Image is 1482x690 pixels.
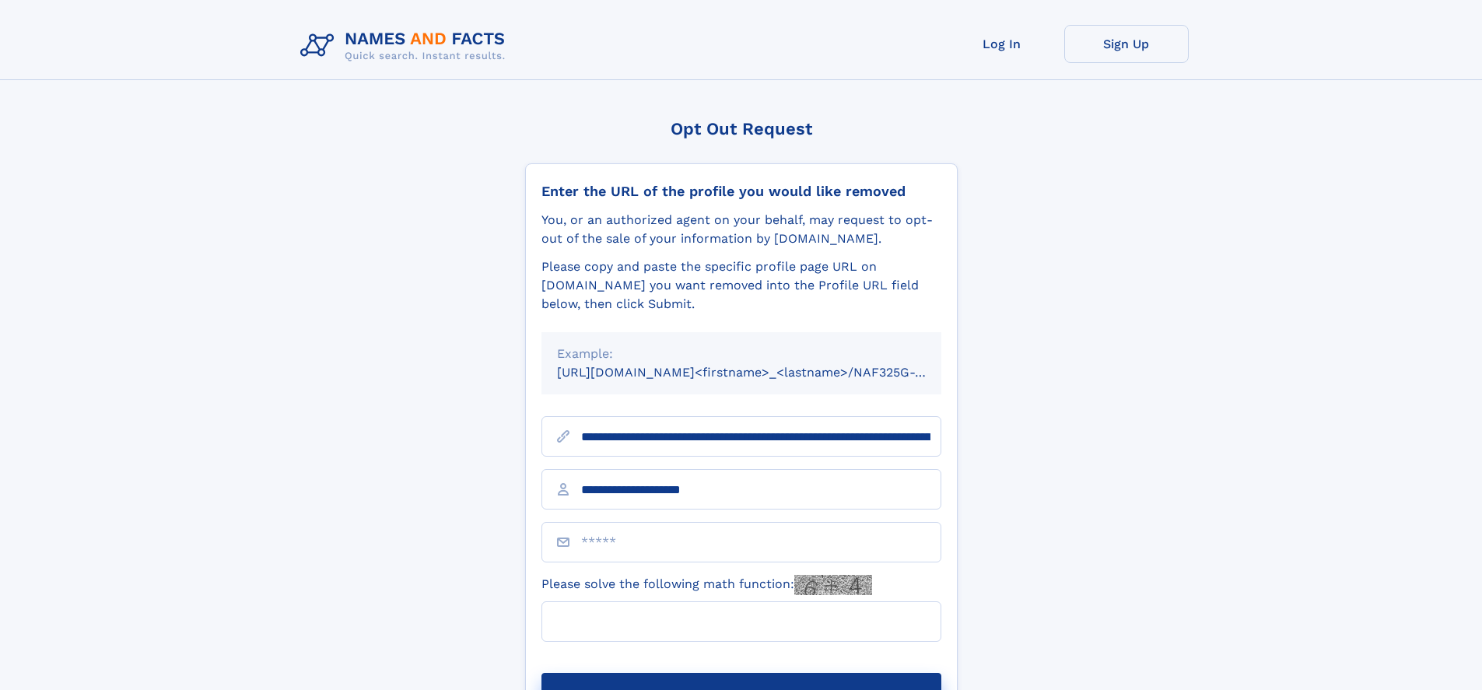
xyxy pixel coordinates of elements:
[541,575,872,595] label: Please solve the following math function:
[294,25,518,67] img: Logo Names and Facts
[541,211,941,248] div: You, or an authorized agent on your behalf, may request to opt-out of the sale of your informatio...
[557,365,971,380] small: [URL][DOMAIN_NAME]<firstname>_<lastname>/NAF325G-xxxxxxxx
[1064,25,1189,63] a: Sign Up
[525,119,958,138] div: Opt Out Request
[557,345,926,363] div: Example:
[541,183,941,200] div: Enter the URL of the profile you would like removed
[541,257,941,313] div: Please copy and paste the specific profile page URL on [DOMAIN_NAME] you want removed into the Pr...
[940,25,1064,63] a: Log In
